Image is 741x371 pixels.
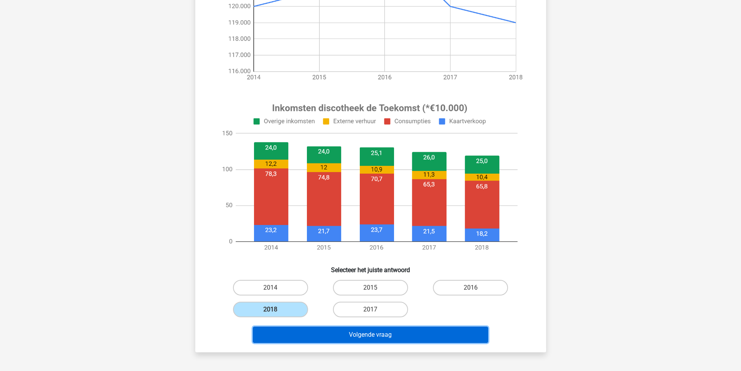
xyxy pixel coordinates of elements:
h6: Selecteer het juiste antwoord [208,260,534,274]
label: 2016 [433,280,508,295]
label: 2015 [333,280,408,295]
label: 2017 [333,302,408,317]
label: 2018 [233,302,308,317]
button: Volgende vraag [253,327,488,343]
label: 2014 [233,280,308,295]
